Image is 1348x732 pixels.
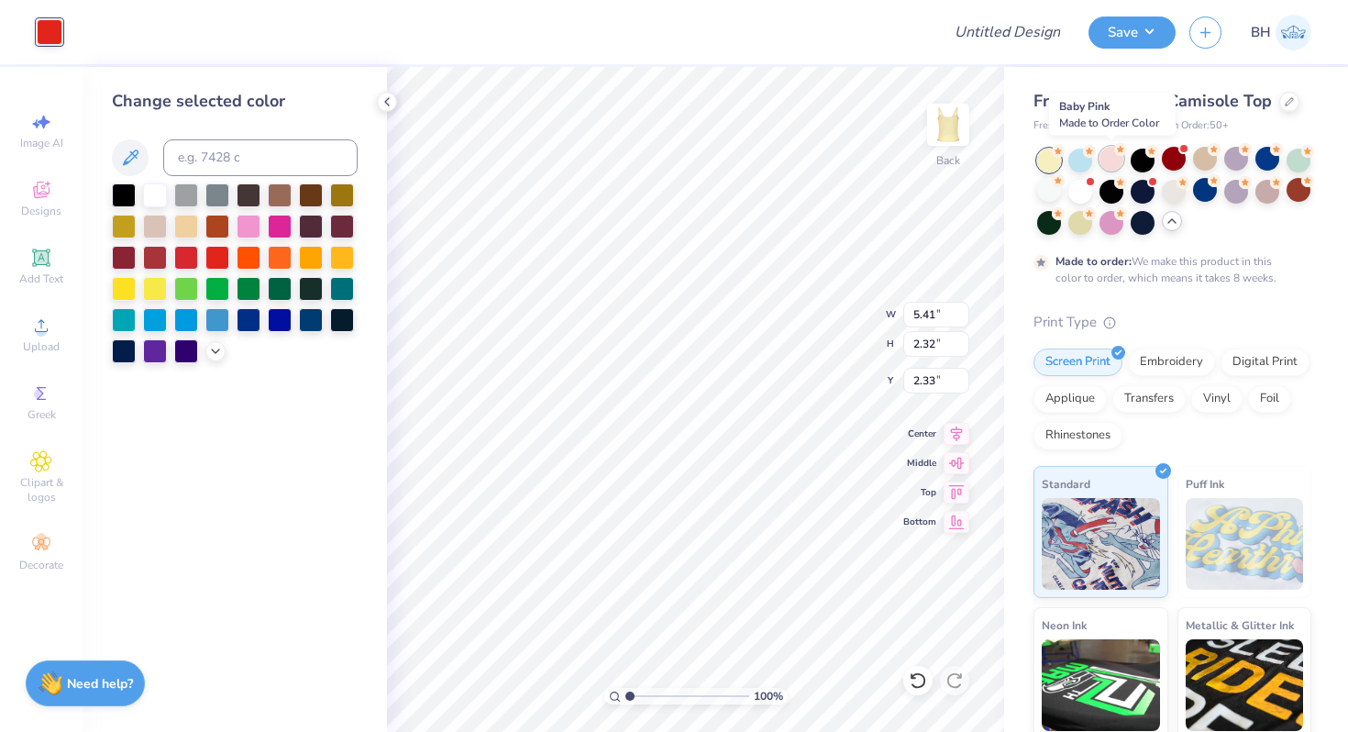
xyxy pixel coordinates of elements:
[1049,94,1176,136] div: Baby Pink
[20,136,63,150] span: Image AI
[28,407,56,422] span: Greek
[930,106,967,143] img: Back
[1191,385,1243,413] div: Vinyl
[21,204,61,218] span: Designs
[23,339,60,354] span: Upload
[1251,15,1311,50] a: BH
[19,558,63,572] span: Decorate
[1033,90,1272,112] span: Fresh Prints Cali Camisole Top
[112,89,358,114] div: Change selected color
[1088,17,1176,49] button: Save
[754,688,783,704] span: 100 %
[1033,349,1122,376] div: Screen Print
[1186,498,1304,590] img: Puff Ink
[1042,616,1087,635] span: Neon Ink
[9,475,73,505] span: Clipart & logos
[1221,349,1309,376] div: Digital Print
[1042,498,1160,590] img: Standard
[903,516,936,528] span: Bottom
[1033,422,1122,449] div: Rhinestones
[67,675,133,693] strong: Need help?
[1128,349,1215,376] div: Embroidery
[1186,639,1304,731] img: Metallic & Glitter Ink
[1055,254,1132,269] strong: Made to order:
[903,427,936,440] span: Center
[1137,118,1229,134] span: Minimum Order: 50 +
[163,139,358,176] input: e.g. 7428 c
[1042,639,1160,731] img: Neon Ink
[1248,385,1291,413] div: Foil
[19,272,63,286] span: Add Text
[1276,15,1311,50] img: Bella Henkels
[1033,385,1107,413] div: Applique
[1055,253,1281,286] div: We make this product in this color to order, which means it takes 8 weeks.
[936,152,960,169] div: Back
[1033,312,1311,333] div: Print Type
[1251,22,1271,43] span: BH
[1112,385,1186,413] div: Transfers
[1042,474,1090,494] span: Standard
[940,14,1075,50] input: Untitled Design
[1186,474,1224,494] span: Puff Ink
[903,457,936,470] span: Middle
[1059,116,1159,130] span: Made to Order Color
[1033,118,1088,134] span: Fresh Prints
[903,486,936,499] span: Top
[1186,616,1294,635] span: Metallic & Glitter Ink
